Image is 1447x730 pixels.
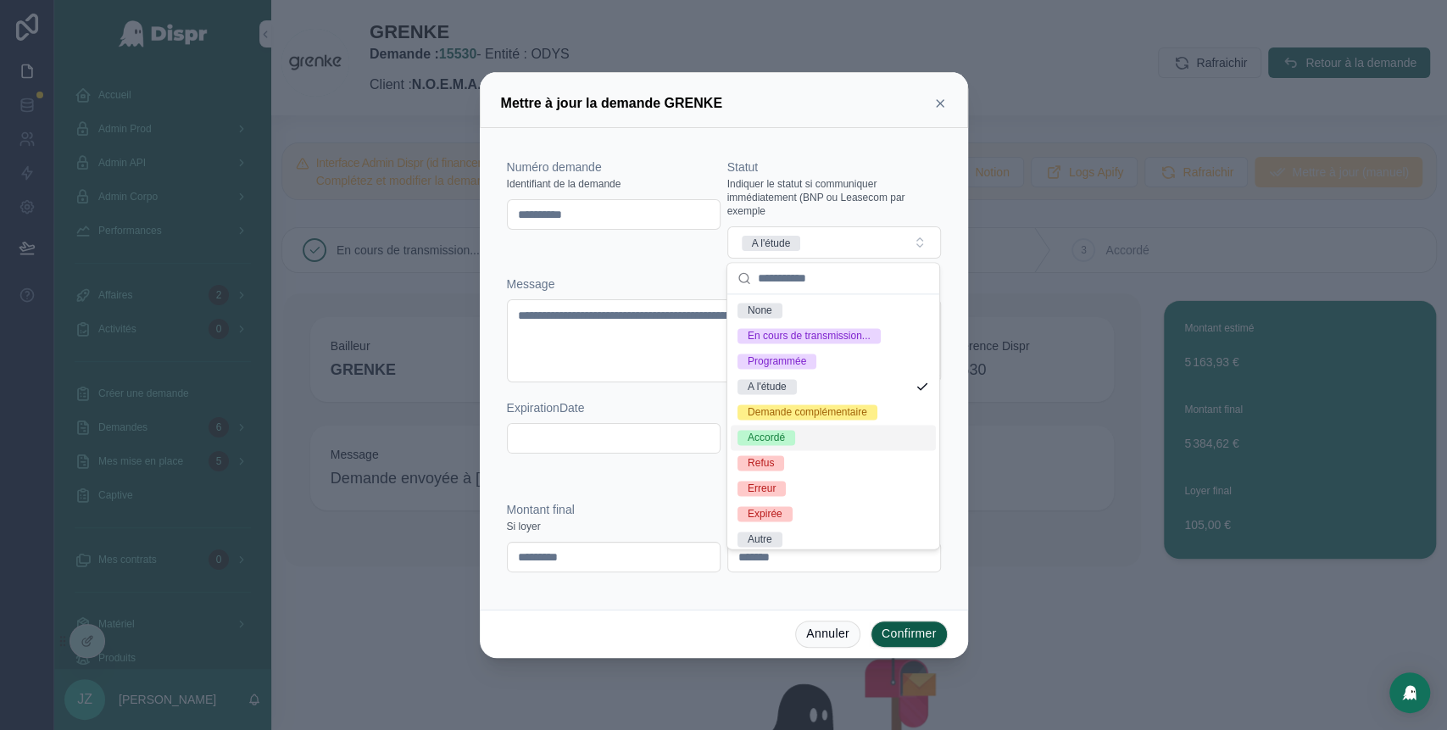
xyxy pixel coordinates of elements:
button: Annuler [795,621,860,648]
div: Demande complémentaire [748,404,867,420]
span: Numéro demande [507,160,602,174]
div: Expirée [748,506,782,521]
button: Confirmer [871,621,948,648]
div: A l'étude [752,236,791,251]
span: Statut [727,160,759,174]
div: Refus [748,455,774,471]
span: Indiquer le statut si communiquer immédiatement (BNP ou Leasecom par exemple [727,177,941,218]
span: Identifiant de la demande [507,177,621,191]
span: Montant final [507,503,575,516]
div: Open Intercom Messenger [1389,672,1430,713]
div: Autre [748,532,772,547]
span: ExpirationDate [507,401,585,415]
span: Si loyer [507,520,541,533]
div: Suggestions [727,294,939,549]
div: A l'étude [748,379,787,394]
div: En cours de transmission... [748,328,871,343]
div: Accordé [748,430,785,445]
span: Message [507,277,555,291]
button: Select Button [727,226,941,259]
div: None [748,303,772,318]
div: Erreur [748,481,776,496]
h3: Mettre à jour la demande GRENKE [501,93,722,114]
div: Programmée [748,354,806,369]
